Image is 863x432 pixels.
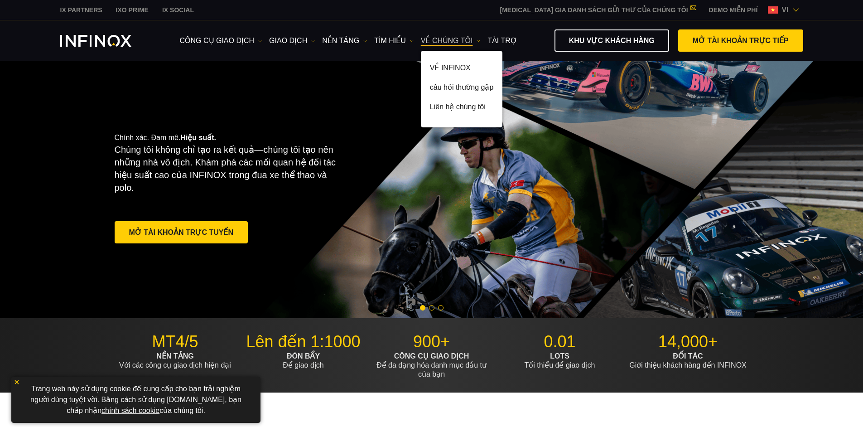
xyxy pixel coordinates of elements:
[115,332,236,352] p: MT4/5
[109,5,155,15] a: INFINOX
[322,35,367,46] a: NỀN TẢNG
[14,379,20,385] img: yellow close icon
[554,29,669,52] a: KHU VỰC KHÁCH HÀNG
[421,79,503,99] a: câu hỏi thường gặp
[493,6,702,14] a: [MEDICAL_DATA] GIA DANH SÁCH GỬI THƯ CỦA CHÚNG TÔI
[421,99,503,118] a: Liên hệ chúng tôi
[499,332,621,352] p: 0.01
[115,352,236,370] p: Với các công cụ giao dịch hiện đại
[53,5,109,15] a: INFINOX
[702,5,765,15] a: INFINOX MENU
[155,5,201,15] a: INFINOX
[371,332,492,352] p: 900+
[243,352,364,370] p: Để giao dịch
[627,332,749,352] p: 14,000+
[101,407,159,414] a: chính sách cookie
[627,352,749,370] p: Giới thiệu khách hàng đến INFINOX
[421,60,503,79] a: VỀ INFINOX
[550,352,569,360] strong: LOTS
[394,352,469,360] strong: CÔNG CỤ GIAO DỊCH
[287,352,320,360] strong: ĐÒN BẨY
[429,305,434,311] span: Go to slide 2
[115,221,248,243] a: Mở Tài khoản Trực tuyến
[180,35,263,46] a: công cụ giao dịch
[115,119,400,260] div: Chính xác. Đam mê.
[778,5,792,15] span: vi
[156,352,193,360] strong: NỀN TẢNG
[371,352,492,379] p: Để đa dạng hóa danh mục đầu tư của bạn
[438,305,444,311] span: Go to slide 3
[180,134,216,141] strong: Hiệu suất.
[60,35,153,47] a: INFINOX Logo
[487,35,517,46] a: Tài trợ
[374,35,414,46] a: Tìm hiểu
[421,35,481,46] a: VỀ CHÚNG TÔI
[16,381,256,418] p: Trang web này sử dụng cookie để cung cấp cho bạn trải nghiệm người dùng tuyệt vời. Bằng cách sử d...
[269,35,315,46] a: GIAO DỊCH
[115,143,343,194] p: Chúng tôi không chỉ tạo ra kết quả—chúng tôi tạo nên những nhà vô địch. Khám phá các mối quan hệ ...
[499,352,621,370] p: Tối thiểu để giao dịch
[673,352,703,360] strong: ĐỐI TÁC
[243,332,364,352] p: Lên đến 1:1000
[420,305,425,311] span: Go to slide 1
[678,29,803,52] a: MỞ TÀI KHOẢN TRỰC TIẾP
